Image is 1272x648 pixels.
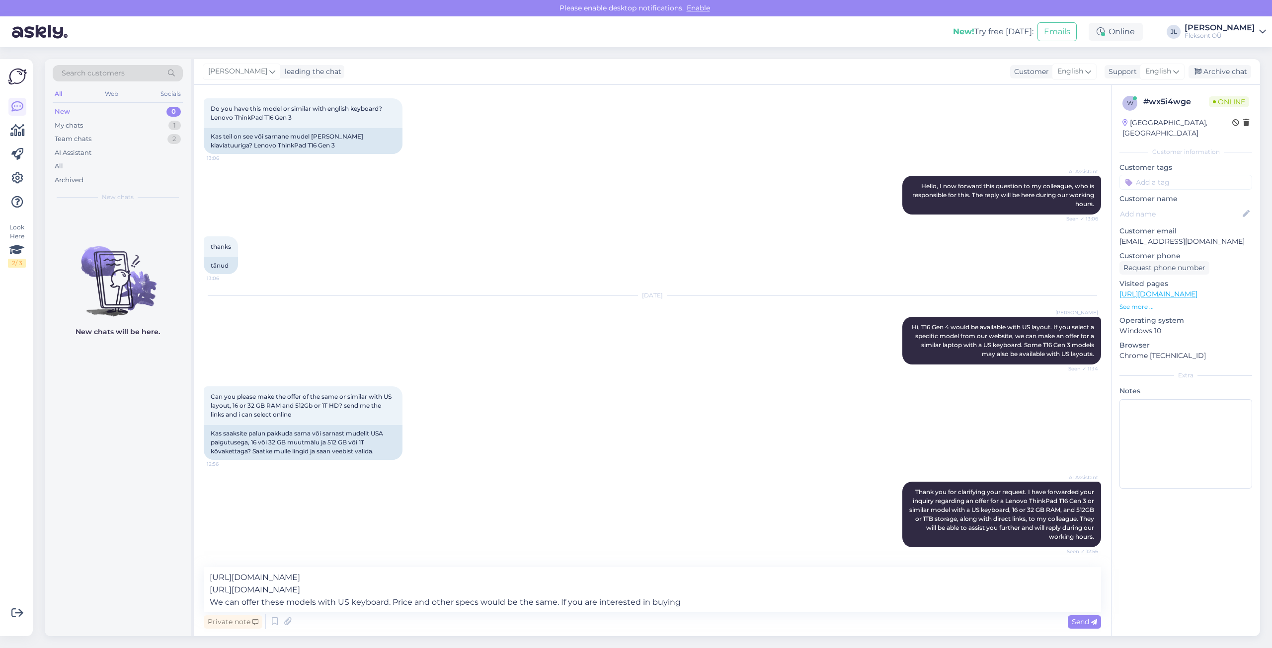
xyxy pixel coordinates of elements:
p: [EMAIL_ADDRESS][DOMAIN_NAME] [1119,236,1252,247]
p: Visited pages [1119,279,1252,289]
p: Windows 10 [1119,326,1252,336]
p: Customer tags [1119,162,1252,173]
div: Archived [55,175,83,185]
span: Send [1072,617,1097,626]
img: No chats [45,228,191,318]
span: New chats [102,193,134,202]
span: Search customers [62,68,125,78]
div: [GEOGRAPHIC_DATA], [GEOGRAPHIC_DATA] [1122,118,1232,139]
span: AI Assistant [1061,474,1098,481]
b: New! [953,27,974,36]
span: 13:06 [207,154,244,162]
span: Seen ✓ 12:56 [1061,548,1098,555]
div: leading the chat [281,67,341,77]
div: Look Here [8,223,26,268]
span: Can you please make the offer of the same or similar with US layout, 16 or 32 GB RAM and 512Gb or... [211,393,393,418]
div: [PERSON_NAME] [1185,24,1255,32]
span: 13:06 [207,275,244,282]
span: Seen ✓ 13:06 [1061,215,1098,222]
div: Extra [1119,371,1252,380]
div: [DATE] [204,291,1101,300]
div: All [53,87,64,100]
div: 2 [167,134,181,144]
div: Online [1089,23,1143,41]
textarea: [URL][DOMAIN_NAME] [URL][DOMAIN_NAME] We can offer these models with US keyboard. Price and other... [204,567,1101,612]
span: [PERSON_NAME] [208,66,267,77]
div: Support [1105,67,1137,77]
div: Archive chat [1189,65,1251,78]
p: Chrome [TECHNICAL_ID] [1119,351,1252,361]
div: AI Assistant [55,148,91,158]
span: thanks [211,243,231,250]
div: Kas saaksite palun pakkuda sama või sarnast mudelit USA paigutusega, 16 või 32 GB muutmälu ja 512... [204,425,402,460]
span: Thank you for clarifying your request. I have forwarded your inquiry regarding an offer for a Len... [909,488,1096,540]
img: Askly Logo [8,67,27,86]
div: Customer information [1119,147,1252,156]
a: [PERSON_NAME]Fleksont OÜ [1185,24,1266,40]
input: Add a tag [1119,175,1252,190]
div: 2 / 3 [8,259,26,268]
p: Browser [1119,340,1252,351]
div: Request phone number [1119,261,1209,275]
input: Add name [1120,209,1241,219]
div: Team chats [55,134,91,144]
p: Customer email [1119,226,1252,236]
span: Seen ✓ 11:14 [1061,365,1098,372]
span: w [1127,99,1133,107]
div: My chats [55,121,83,131]
span: Enable [684,3,713,12]
div: All [55,161,63,171]
button: Emails [1037,22,1077,41]
span: Online [1209,96,1249,107]
span: 12:56 [207,460,244,468]
a: [URL][DOMAIN_NAME] [1119,289,1197,298]
p: Notes [1119,386,1252,396]
p: New chats will be here. [76,327,160,337]
div: Customer [1010,67,1049,77]
span: English [1057,66,1083,77]
span: Hello, I now forward this question to my colleague, who is responsible for this. The reply will b... [912,182,1096,208]
p: Customer phone [1119,251,1252,261]
span: Do you have this model or similar with english keyboard? Lenovo ThinkPad T16 Gen 3 [211,105,384,121]
div: Web [103,87,120,100]
div: Kas teil on see või sarnane mudel [PERSON_NAME] klaviatuuriga? Lenovo ThinkPad T16 Gen 3 [204,128,402,154]
span: AI Assistant [1061,168,1098,175]
span: Hi, T16 Gen 4 would be available with US layout. If you select a specific model from our website,... [912,323,1096,358]
p: Operating system [1119,315,1252,326]
div: 1 [168,121,181,131]
div: Try free [DATE]: [953,26,1033,38]
div: Private note [204,615,262,629]
span: English [1145,66,1171,77]
div: New [55,107,70,117]
p: See more ... [1119,302,1252,311]
span: [PERSON_NAME] [1055,309,1098,316]
div: JL [1167,25,1181,39]
div: # wx5i4wge [1143,96,1209,108]
div: Socials [159,87,183,100]
div: tänud [204,257,238,274]
div: 0 [166,107,181,117]
p: Customer name [1119,194,1252,204]
div: Fleksont OÜ [1185,32,1255,40]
